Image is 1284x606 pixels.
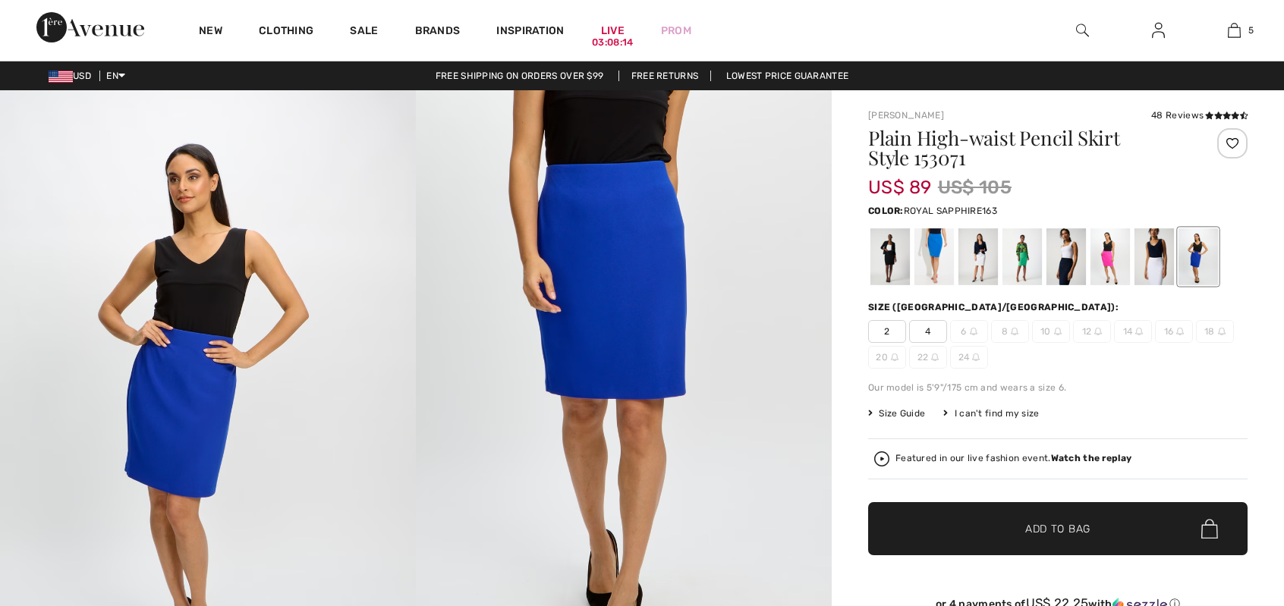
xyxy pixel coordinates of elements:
[950,346,988,369] span: 24
[49,71,97,81] span: USD
[1151,108,1248,122] div: 48 Reviews
[868,346,906,369] span: 20
[1135,228,1174,285] div: White
[972,353,980,361] img: ring-m.svg
[1176,328,1184,335] img: ring-m.svg
[950,320,988,343] span: 6
[1051,453,1132,463] strong: Watch the replay
[891,353,898,361] img: ring-m.svg
[1094,328,1102,335] img: ring-m.svg
[1228,21,1241,39] img: My Bag
[868,162,932,198] span: US$ 89
[1073,320,1111,343] span: 12
[1196,320,1234,343] span: 18
[868,128,1185,168] h1: Plain High-waist Pencil Skirt Style 153071
[909,346,947,369] span: 22
[991,320,1029,343] span: 8
[423,71,616,81] a: Free shipping on orders over $99
[868,206,904,216] span: Color:
[415,24,461,40] a: Brands
[868,381,1248,394] div: Our model is 5'9"/175 cm and wears a size 6.
[895,454,1131,463] div: Featured in our live fashion event.
[36,12,144,42] img: 1ère Avenue
[618,71,712,81] a: Free Returns
[601,23,625,39] a: Live03:08:14
[1135,328,1143,335] img: ring-m.svg
[1179,228,1218,285] div: ROYAL SAPPHIRE163
[868,502,1248,555] button: Add to Bag
[938,174,1012,201] span: US$ 105
[1248,24,1254,37] span: 5
[1218,328,1226,335] img: ring-m.svg
[931,353,939,361] img: ring-m.svg
[874,451,889,466] img: Watch the replay
[909,320,947,343] span: 4
[904,206,997,216] span: ROYAL SAPPHIRE163
[1152,21,1165,39] img: My Info
[199,24,222,40] a: New
[496,24,564,40] span: Inspiration
[1046,228,1086,285] div: Midnight Blue 40
[1114,320,1152,343] span: 14
[868,110,944,121] a: [PERSON_NAME]
[49,71,73,83] img: US Dollar
[1187,492,1269,530] iframe: Opens a widget where you can find more information
[868,300,1122,314] div: Size ([GEOGRAPHIC_DATA]/[GEOGRAPHIC_DATA]):
[661,23,691,39] a: Prom
[943,407,1039,420] div: I can't find my size
[259,24,313,40] a: Clothing
[592,36,633,50] div: 03:08:14
[1011,328,1018,335] img: ring-m.svg
[970,328,977,335] img: ring-m.svg
[1140,21,1177,40] a: Sign In
[1054,328,1062,335] img: ring-m.svg
[958,228,998,285] div: Vanilla
[868,407,925,420] span: Size Guide
[106,71,125,81] span: EN
[1025,521,1090,537] span: Add to Bag
[1197,21,1271,39] a: 5
[870,228,910,285] div: Black
[1032,320,1070,343] span: 10
[1155,320,1193,343] span: 16
[1090,228,1130,285] div: Ultra pink
[1076,21,1089,39] img: search the website
[714,71,861,81] a: Lowest Price Guarantee
[914,228,954,285] div: Oasis
[1002,228,1042,285] div: Island green
[868,320,906,343] span: 2
[350,24,378,40] a: Sale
